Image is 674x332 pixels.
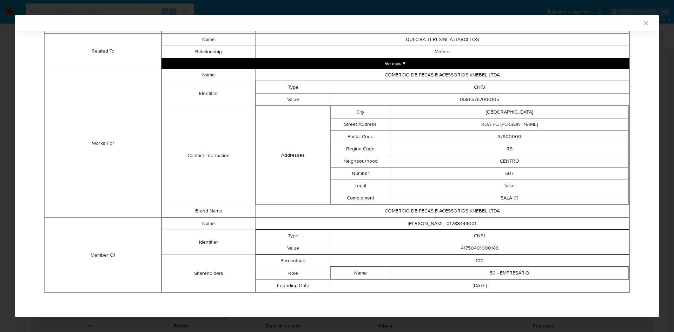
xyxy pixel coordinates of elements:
td: Mother [255,46,629,58]
td: Legal [331,180,390,192]
button: Fechar a janela [643,20,649,26]
td: Member Of [45,218,161,293]
td: COMERCIO DE PECAS E ACESSORIOS KNEBEL LTDA [255,205,629,217]
td: Addresses [256,106,330,205]
td: Postal Code [331,131,390,143]
td: [PERSON_NAME] 01288444001 [255,218,629,230]
td: 100 [330,255,629,267]
td: [DATE] [330,280,629,292]
td: Shareholders [162,255,255,292]
td: Type [256,81,330,94]
button: Expand array [161,58,629,69]
div: closure-recommendation-modal [15,15,659,317]
td: Number [331,168,390,180]
td: 50 - EMPRESÁRIO [390,267,629,279]
td: DULCIRA TERESINHA BARCELOS [255,34,629,46]
td: Name [162,218,255,230]
td: Value [256,94,330,106]
td: CNPJ [330,81,629,94]
td: Value [256,242,330,255]
td: CENTRO [390,155,629,168]
td: Region Code [331,143,390,155]
td: 05865767000105 [330,94,629,106]
td: 41750401000146 [330,242,629,255]
td: CNPJ [330,230,629,242]
td: Name [162,34,255,46]
td: Contact Information [162,106,255,205]
td: Complement [331,192,390,204]
td: Works For [45,69,161,218]
td: Role [256,267,330,280]
td: City [331,106,390,118]
td: Name [162,69,255,81]
td: COMERCIO DE PECAS E ACESSORIOS KNEBEL LTDA [255,69,629,81]
td: RS [390,143,629,155]
td: Neighbourhood [331,155,390,168]
td: 507 [390,168,629,180]
td: false [390,180,629,192]
td: Related To [45,34,161,69]
td: Type [256,230,330,242]
td: Identifier [162,230,255,255]
td: Founding Date [256,280,330,292]
td: Name [331,267,390,279]
td: Relationship [162,46,255,58]
td: Percentage [256,255,330,267]
td: Street Address [331,118,390,131]
td: [GEOGRAPHIC_DATA] [390,106,629,118]
td: RUA PE. [PERSON_NAME] [390,118,629,131]
td: 97900000 [390,131,629,143]
td: Brand Name [162,205,255,217]
td: SALA 01 [390,192,629,204]
td: Identifier [162,81,255,106]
